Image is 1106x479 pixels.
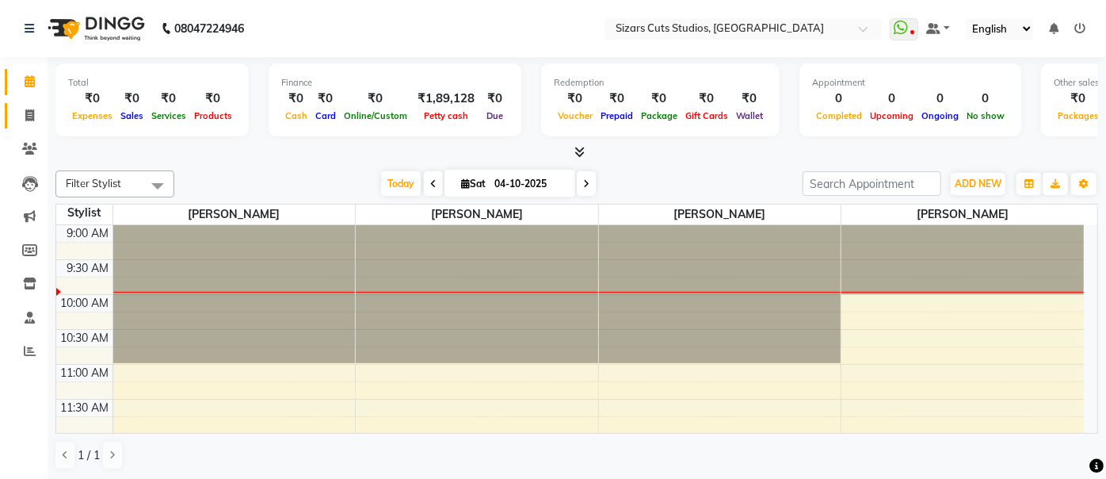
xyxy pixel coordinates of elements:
[482,110,507,121] span: Due
[116,90,147,108] div: ₹0
[732,90,767,108] div: ₹0
[68,76,236,90] div: Total
[812,76,1009,90] div: Appointment
[58,400,113,416] div: 11:30 AM
[190,110,236,121] span: Products
[803,171,941,196] input: Search Appointment
[68,90,116,108] div: ₹0
[1054,110,1103,121] span: Packages
[955,178,1001,190] span: ADD NEW
[866,110,917,121] span: Upcoming
[841,205,1084,224] span: [PERSON_NAME]
[64,260,113,277] div: 9:30 AM
[58,295,113,312] div: 10:00 AM
[637,90,681,108] div: ₹0
[190,90,236,108] div: ₹0
[681,90,732,108] div: ₹0
[554,76,767,90] div: Redemption
[420,110,472,121] span: Petty cash
[281,76,509,90] div: Finance
[78,447,100,464] span: 1 / 1
[116,110,147,121] span: Sales
[951,173,1005,195] button: ADD NEW
[599,205,841,224] span: [PERSON_NAME]
[68,110,116,121] span: Expenses
[597,90,637,108] div: ₹0
[58,365,113,381] div: 11:00 AM
[381,171,421,196] span: Today
[174,6,244,51] b: 08047224946
[311,90,340,108] div: ₹0
[490,172,569,196] input: 2025-10-04
[637,110,681,121] span: Package
[64,225,113,242] div: 9:00 AM
[356,205,598,224] span: [PERSON_NAME]
[113,205,356,224] span: [PERSON_NAME]
[681,110,732,121] span: Gift Cards
[554,110,597,121] span: Voucher
[58,330,113,347] div: 10:30 AM
[597,110,637,121] span: Prepaid
[866,90,917,108] div: 0
[40,6,149,51] img: logo
[812,90,866,108] div: 0
[963,110,1009,121] span: No show
[411,90,481,108] div: ₹1,89,128
[281,90,311,108] div: ₹0
[732,110,767,121] span: Wallet
[147,90,190,108] div: ₹0
[340,110,411,121] span: Online/Custom
[917,90,963,108] div: 0
[963,90,1009,108] div: 0
[147,110,190,121] span: Services
[1054,90,1103,108] div: ₹0
[66,177,121,190] span: Filter Stylist
[917,110,963,121] span: Ongoing
[457,178,490,190] span: Sat
[340,90,411,108] div: ₹0
[311,110,340,121] span: Card
[56,205,113,221] div: Stylist
[281,110,311,121] span: Cash
[554,90,597,108] div: ₹0
[812,110,866,121] span: Completed
[481,90,509,108] div: ₹0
